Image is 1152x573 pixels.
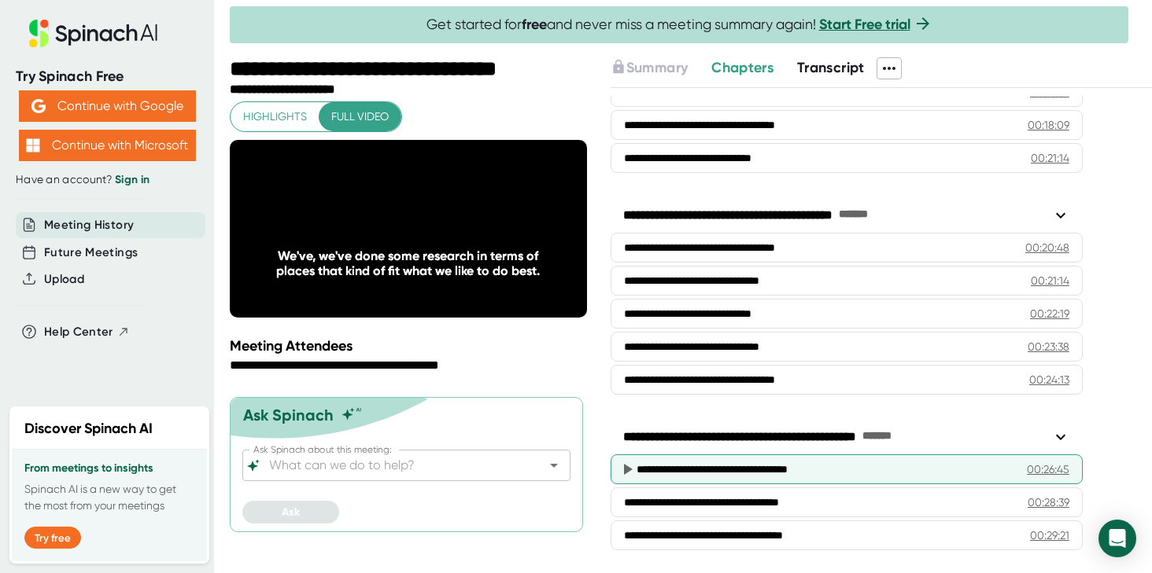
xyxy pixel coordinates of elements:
button: Continue with Google [19,90,196,122]
button: Open [543,454,565,476]
span: Summary [626,59,688,76]
span: Ask [282,505,300,519]
div: Meeting Attendees [230,337,591,354]
div: Have an account? [16,173,198,187]
div: Upgrade to access [611,57,711,79]
div: Ask Spinach [243,406,334,424]
button: Transcript [797,57,865,79]
div: Open Intercom Messenger [1098,520,1136,557]
span: Transcript [797,59,865,76]
button: Full video [319,102,401,131]
button: Summary [611,57,688,79]
div: 00:23:38 [1028,339,1069,354]
span: Highlights [243,107,307,127]
a: Sign in [115,173,150,186]
b: free [522,16,547,33]
div: 00:29:21 [1030,527,1069,543]
button: Highlights [231,102,319,131]
div: 00:24:13 [1029,372,1069,388]
div: 00:28:39 [1028,494,1069,510]
div: 00:18:09 [1028,117,1069,133]
div: 00:21:14 [1031,273,1069,288]
div: 00:22:19 [1030,306,1069,321]
button: Future Meetings [44,244,138,262]
img: Aehbyd4JwY73AAAAAElFTkSuQmCC [31,99,46,113]
span: Get started for and never miss a meeting summary again! [426,16,932,34]
div: Try Spinach Free [16,68,198,86]
button: Meeting History [44,216,134,234]
div: 00:26:45 [1027,461,1069,477]
button: Chapters [711,57,774,79]
p: Spinach AI is a new way to get the most from your meetings [24,481,194,514]
button: Try free [24,527,81,549]
button: Help Center [44,323,130,341]
input: What can we do to help? [266,454,519,476]
h2: Discover Spinach AI [24,418,153,439]
span: Full video [331,107,389,127]
span: Help Center [44,323,113,341]
span: Chapters [711,59,774,76]
a: Start Free trial [819,16,910,33]
button: Continue with Microsoft [19,130,196,161]
div: We've, we've done some research in terms of places that kind of fit what we like to do best. [265,248,551,278]
div: 00:21:14 [1031,150,1069,166]
button: Ask [242,501,339,523]
div: 00:20:48 [1025,240,1069,255]
h3: From meetings to insights [24,462,194,475]
button: Upload [44,270,84,288]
